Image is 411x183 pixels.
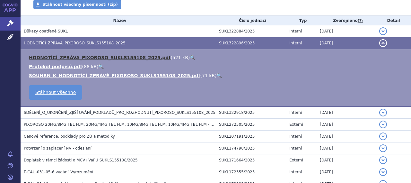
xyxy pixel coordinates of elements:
[84,64,97,69] span: 88 kB
[216,37,286,49] td: SUKL322896/2025
[29,85,82,100] a: Stáhnout všechno
[29,63,405,70] li: ( )
[379,144,387,152] button: detail
[24,122,305,127] span: PIXOROSO 20MG/8MG TBL FLM, 20MG/4MG TBL FLM, 10MG/8MG TBL FLM, 10MG/4MG TBL FLM - žádost o vydání...
[289,29,302,33] span: Interní
[216,25,286,37] td: SUKL322884/2025
[29,73,200,78] a: SOUHRN_K_HODNOTÍCÍ_ZPRÁVĚ_PIXOROSO_SUKLS155108_2025.pdf
[172,55,188,60] span: 521 kB
[42,2,118,7] span: Stáhnout všechny písemnosti (zip)
[289,110,302,115] span: Interní
[216,119,286,131] td: SUKL272505/2025
[29,54,405,61] li: ( )
[98,64,104,69] a: 🔍
[379,168,387,176] button: detail
[21,16,216,25] th: Název
[379,39,387,47] button: detail
[216,131,286,142] td: SUKL207191/2025
[317,131,376,142] td: [DATE]
[24,110,215,115] span: SDĚLENÍ_O_UKONČENÍ_ZJIŠŤOVÁNÍ_PODKLADŮ_PRO_ROZHODNUTÍ_PIXOROSO_SUKLS155108_2025
[317,16,376,25] th: Zveřejněno
[29,72,405,79] li: ( )
[379,156,387,164] button: detail
[317,37,376,49] td: [DATE]
[379,121,387,128] button: detail
[289,158,303,162] span: Externí
[216,142,286,154] td: SUKL174798/2025
[358,19,363,23] abbr: (?)
[29,55,171,60] a: HODNOTÍCÍ_ZPRÁVA_PIXOROSO_SUKLS155108_2025.pdf
[216,154,286,166] td: SUKL171664/2025
[317,166,376,178] td: [DATE]
[317,154,376,166] td: [DATE]
[289,122,303,127] span: Externí
[216,16,286,25] th: Číslo jednací
[317,106,376,119] td: [DATE]
[379,133,387,140] button: detail
[317,142,376,154] td: [DATE]
[376,16,411,25] th: Detail
[289,170,302,174] span: Interní
[24,170,93,174] span: F-CAU-031-05-6.vydání_Vyrozumění
[29,64,82,69] a: Protokol podpisů.pdf
[190,55,195,60] a: 🔍
[289,134,302,139] span: Interní
[24,29,68,33] span: Důkazy opatřené SÚKL
[24,41,126,45] span: HODNOTÍCÍ_ZPRÁVA_PIXOROSO_SUKLS155108_2025
[317,119,376,131] td: [DATE]
[24,158,138,162] span: Doplatek v rámci žádosti o MCV+VaPÚ SUKLS155108/2025
[24,146,92,151] span: Potvrzení o zaplacení NV - odeslání
[317,25,376,37] td: [DATE]
[216,106,286,119] td: SUKL322918/2025
[379,27,387,35] button: detail
[286,16,317,25] th: Typ
[289,146,302,151] span: Interní
[24,134,115,139] span: Cenové reference, podklady pro ZÚ a metodiky
[289,41,302,45] span: Interní
[379,109,387,116] button: detail
[216,166,286,178] td: SUKL172355/2025
[216,73,222,78] a: 🔍
[202,73,215,78] span: 71 kB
